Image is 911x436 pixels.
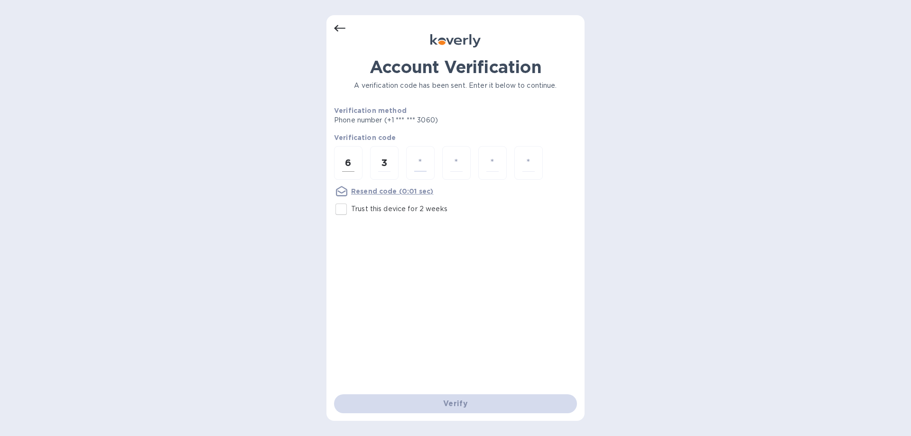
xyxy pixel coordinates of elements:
[334,115,511,125] p: Phone number (+1 *** *** 3060)
[351,204,447,214] p: Trust this device for 2 weeks
[334,81,577,91] p: A verification code has been sent. Enter it below to continue.
[334,133,577,142] p: Verification code
[334,57,577,77] h1: Account Verification
[334,107,407,114] b: Verification method
[351,187,433,195] u: Resend code (0:01 sec)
